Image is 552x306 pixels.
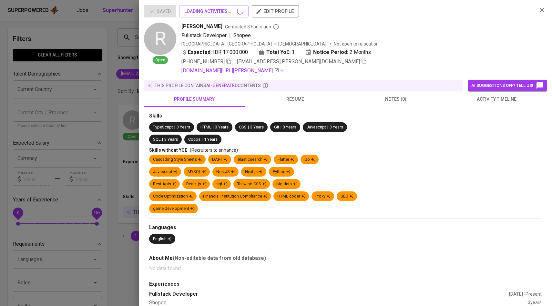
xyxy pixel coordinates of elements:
span: 3 Years [250,125,264,129]
div: Financial Institution Compliance [203,193,267,199]
span: [DEMOGRAPHIC_DATA] [278,41,327,47]
span: HTML [200,125,211,129]
span: | [229,32,231,39]
span: | [248,124,249,130]
div: Tailwind CSS [237,181,266,187]
svg: By Batam recruiter [273,24,279,30]
b: (Non-editable data from old database) [173,255,266,261]
div: elasticsearch [238,157,267,163]
div: Skills [149,112,542,120]
div: big data [276,181,297,187]
span: | [213,124,214,130]
div: sql [216,181,227,187]
span: | [162,137,163,143]
span: | [202,137,203,143]
span: 3 Years [283,125,296,129]
div: React.js [186,181,206,187]
button: LOADING ACTIVITIES... [179,5,249,17]
a: edit profile [252,8,299,14]
div: 2 Months [305,48,371,56]
b: Expected: [188,48,212,56]
a: [DOMAIN_NAME][URL][PERSON_NAME] [181,67,279,75]
span: AI suggestions off? Tell us! [471,82,544,89]
span: TypeScript [153,125,173,129]
div: IDR 17.000.000 [181,48,248,56]
span: 3 Years [215,125,229,129]
span: [EMAIL_ADDRESS][PERSON_NAME][DOMAIN_NAME] [237,58,360,65]
span: 3 Years [330,125,343,129]
div: R [144,23,176,55]
div: Code Optimization [153,193,193,199]
p: No data found. [149,265,542,272]
p: this profile contains contents [155,82,261,89]
span: SQL [153,137,161,142]
span: Fullstack Developer [181,32,227,38]
div: Python [273,169,290,175]
div: Flutter [278,157,294,163]
span: activity timeline [450,95,543,103]
button: AI suggestions off? Tell us! [468,80,547,91]
span: Shopee [233,32,251,38]
span: edit profile [257,7,294,15]
span: profile summary [148,95,241,103]
div: Cascading Style Sheets [153,157,202,163]
div: [DATE] - Present [509,291,542,297]
span: CSS [239,125,247,129]
span: 1 [292,48,295,56]
span: Git [274,125,279,129]
span: 3 Years [164,137,178,142]
div: DART [212,157,227,163]
div: Next.js [245,169,262,175]
span: [PERSON_NAME] [181,23,222,30]
div: Go [304,157,315,163]
div: [GEOGRAPHIC_DATA], [GEOGRAPHIC_DATA] [181,41,272,47]
span: 1 Years [204,137,218,142]
div: English [153,236,171,242]
div: Languages [149,224,542,231]
span: Contacted 3 hours ago [225,24,279,30]
span: Skills without YOE [149,148,187,153]
div: NestJS [216,169,235,175]
span: [PHONE_NUMBER] [181,58,225,65]
span: LOADING ACTIVITIES... [184,7,243,15]
span: AI-generated [206,83,238,88]
p: Not open to relocation [334,41,379,47]
span: | [174,124,175,130]
span: (Recruiters to enhance) [190,148,238,153]
b: Notice Period: [313,48,348,56]
b: Total YoE: [266,48,291,56]
div: Rest Apis [153,181,176,187]
button: edit profile [252,5,299,17]
span: Javascript [307,125,326,129]
div: About Me [149,254,542,262]
div: HTML coder [277,193,305,199]
div: game development [153,206,194,212]
div: Experiences [149,280,542,288]
span: Cocos [188,137,200,142]
div: Fullstack Developer [149,291,509,298]
span: 3 Years [177,125,190,129]
div: Javascript [153,169,177,175]
span: Open [153,57,168,63]
span: | [327,124,328,130]
span: | [281,124,281,130]
div: MYSQL [188,169,206,175]
span: resume [249,95,342,103]
div: Proxy [315,193,330,199]
span: notes (0) [349,95,442,103]
div: SEO [341,193,353,199]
